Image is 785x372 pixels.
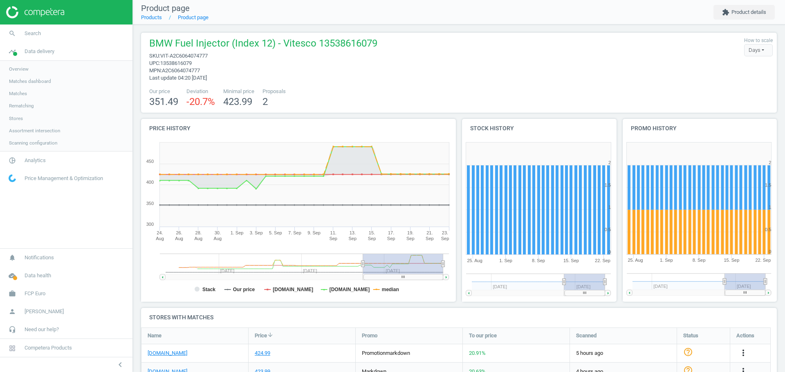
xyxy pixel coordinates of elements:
span: 351.49 [149,96,178,107]
span: Competera Products [25,344,72,352]
i: cloud_done [4,268,20,283]
tspan: Sep [441,236,449,241]
span: markdown [386,350,410,356]
tspan: 30. [215,230,221,235]
text: 450 [146,159,154,164]
span: Price [255,332,267,339]
span: Product page [141,3,190,13]
tspan: 19. [407,230,413,235]
h4: Stock history [462,119,617,138]
a: [DOMAIN_NAME] [148,350,187,357]
tspan: 13. [350,230,356,235]
tspan: Aug [175,236,183,241]
span: Matches [9,90,27,97]
tspan: [DOMAIN_NAME] [273,287,313,292]
img: ajHJNr6hYgQAAAAASUVORK5CYII= [6,6,64,18]
i: timeline [4,44,20,59]
span: Analytics [25,157,46,164]
span: Scanning configuration [9,140,57,146]
tspan: Stack [202,287,215,292]
tspan: 8. Sep [532,258,545,263]
span: Notifications [25,254,54,261]
text: 400 [146,180,154,185]
tspan: 9. Sep [307,230,321,235]
text: 1.5 [605,183,611,187]
span: FCP Euro [25,290,45,297]
span: Name [148,332,161,339]
span: 5 hours ago [576,350,671,357]
text: 300 [146,222,154,227]
i: chevron_left [115,360,125,370]
text: 0.5 [605,227,611,232]
span: 423.99 [223,96,252,107]
img: wGWNvw8QSZomAAAAABJRU5ErkJggg== [9,174,16,182]
tspan: median [382,287,399,292]
span: VIT-A2C6064074777 [160,53,208,59]
text: 350 [146,201,154,206]
tspan: 1. Sep [660,258,673,263]
span: Proposals [262,88,286,95]
button: more_vert [738,348,748,359]
i: help_outline [683,347,693,357]
span: 2 [262,96,268,107]
tspan: 28. [195,230,202,235]
tspan: 1. Sep [499,258,512,263]
tspan: 24. [157,230,163,235]
span: Status [683,332,698,339]
tspan: Sep [406,236,415,241]
tspan: [DOMAIN_NAME] [330,287,370,292]
span: Price Management & Optimization [25,175,103,182]
text: 1 [608,205,611,209]
i: extension [722,9,729,16]
button: chevron_left [110,359,130,370]
span: Minimal price [223,88,254,95]
a: Product page [178,14,209,20]
span: Assortment intersection [9,127,60,134]
tspan: 11. [330,230,336,235]
i: search [4,26,20,41]
tspan: Aug [156,236,164,241]
text: 1.5 [765,183,771,187]
text: 1 [769,205,771,209]
tspan: Sep [349,236,357,241]
span: A2C6064074777 [162,67,200,74]
tspan: 26. [176,230,182,235]
span: mpn : [149,67,162,74]
span: [PERSON_NAME] [25,308,64,315]
tspan: 21. [426,230,433,235]
span: Our price [149,88,178,95]
i: more_vert [738,348,748,358]
tspan: 22. Sep [756,258,771,263]
i: pie_chart_outlined [4,153,20,168]
button: extensionProduct details [713,5,775,20]
tspan: 1. Sep [231,230,244,235]
span: BMW Fuel Injector (Index 12) - Vitesco 13538616079 [149,37,377,52]
tspan: Aug [214,236,222,241]
h4: Stores with matches [141,308,777,327]
label: How to scale [744,37,773,44]
a: Products [141,14,162,20]
span: -20.7 % [186,96,215,107]
text: 0 [769,249,771,254]
i: notifications [4,250,20,265]
i: work [4,286,20,301]
text: 2 [769,160,771,165]
span: Last update 04:20 [DATE] [149,75,207,81]
tspan: 22. Sep [595,258,610,263]
span: Scanned [576,332,597,339]
span: Actions [736,332,754,339]
span: sku : [149,53,160,59]
span: promotion [362,350,386,356]
tspan: Sep [426,236,434,241]
span: Search [25,30,41,37]
span: Overview [9,66,29,72]
span: Data delivery [25,48,54,55]
tspan: Aug [194,236,202,241]
tspan: 15. Sep [724,258,739,263]
tspan: 3. Sep [250,230,263,235]
h4: Price history [141,119,456,138]
text: 2 [608,160,611,165]
tspan: Sep [387,236,395,241]
div: Days [744,44,773,56]
span: Need our help? [25,326,59,333]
